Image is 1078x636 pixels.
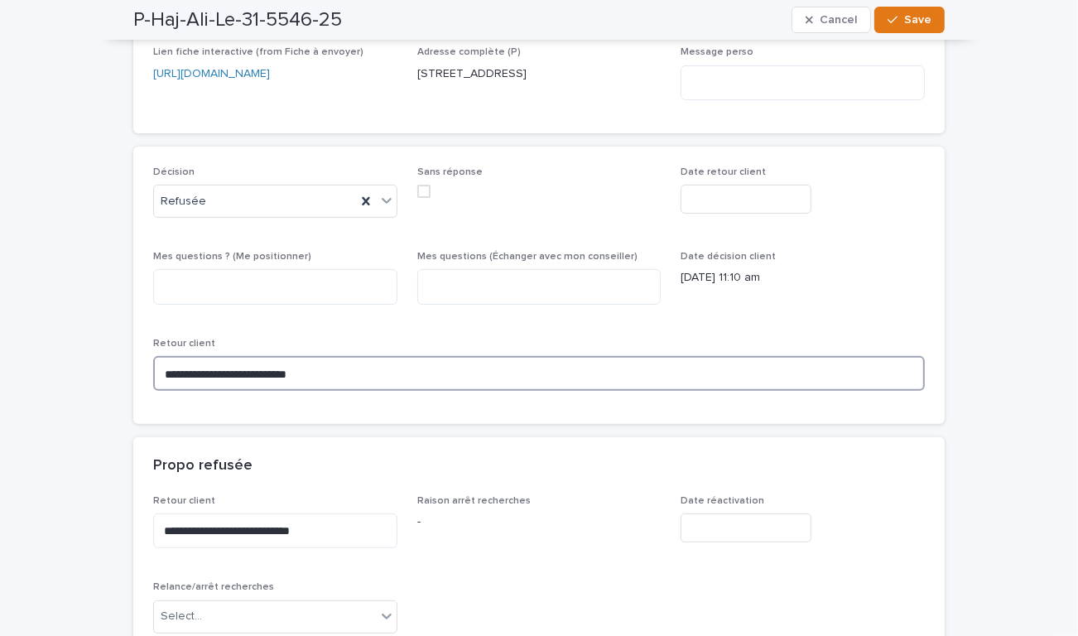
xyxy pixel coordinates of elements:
[153,582,274,592] span: Relance/arrêt recherches
[904,14,931,26] span: Save
[874,7,945,33] button: Save
[153,68,270,79] a: [URL][DOMAIN_NAME]
[153,252,311,262] span: Mes questions ? (Me positionner)
[417,65,662,83] p: [STREET_ADDRESS]
[681,269,925,287] p: [DATE] 11:10 am
[681,47,753,57] span: Message perso
[417,513,662,531] p: -
[153,496,215,506] span: Retour client
[417,496,531,506] span: Raison arrêt recherches
[133,8,342,32] h2: P-Haj-Ali-Le-31-5546-25
[153,457,253,475] h2: Propo refusée
[681,496,764,506] span: Date réactivation
[681,167,766,177] span: Date retour client
[417,167,483,177] span: Sans réponse
[153,339,215,349] span: Retour client
[153,167,195,177] span: Décision
[153,47,363,57] span: Lien fiche interactive (from Fiche à envoyer)
[417,252,638,262] span: Mes questions (Échanger avec mon conseiller)
[792,7,871,33] button: Cancel
[161,608,202,625] div: Select...
[820,14,857,26] span: Cancel
[161,193,206,210] span: Refusée
[417,47,521,57] span: Adresse complète (P)
[681,252,776,262] span: Date décision client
